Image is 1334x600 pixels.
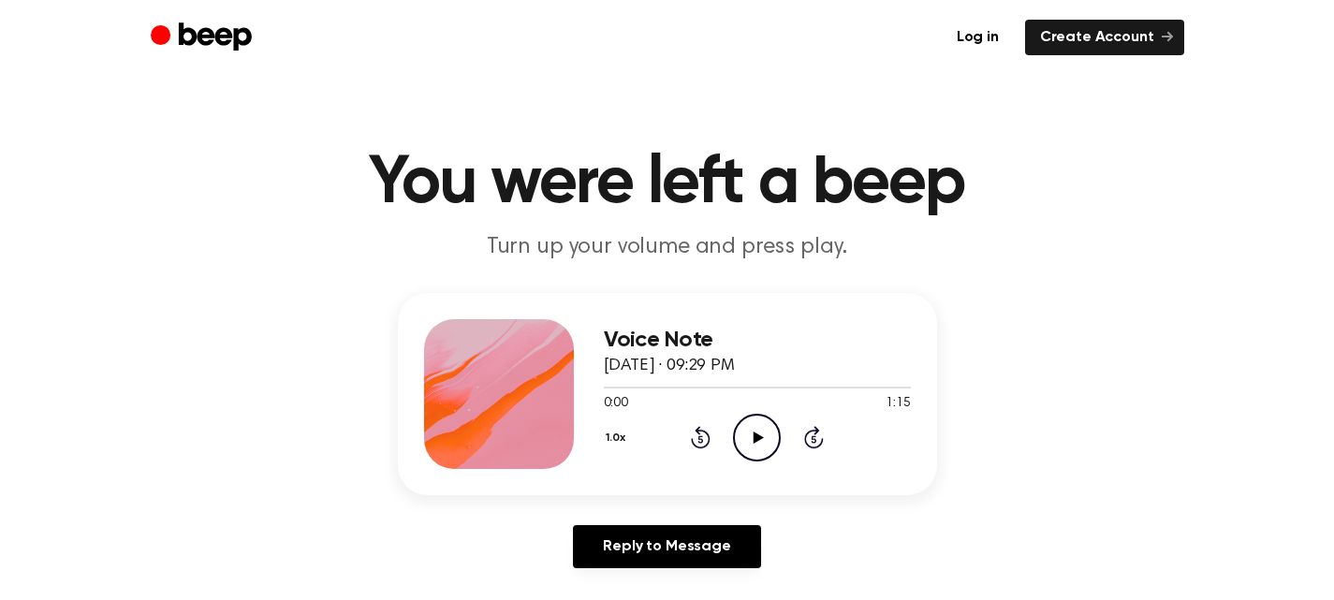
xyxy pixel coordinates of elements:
span: 0:00 [604,394,628,414]
button: 1.0x [604,422,633,454]
h1: You were left a beep [188,150,1147,217]
p: Turn up your volume and press play. [308,232,1027,263]
a: Log in [942,20,1014,55]
a: Reply to Message [573,525,760,568]
a: Beep [151,20,257,56]
a: Create Account [1025,20,1184,55]
span: 1:15 [886,394,910,414]
h3: Voice Note [604,328,911,353]
span: [DATE] · 09:29 PM [604,358,735,374]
